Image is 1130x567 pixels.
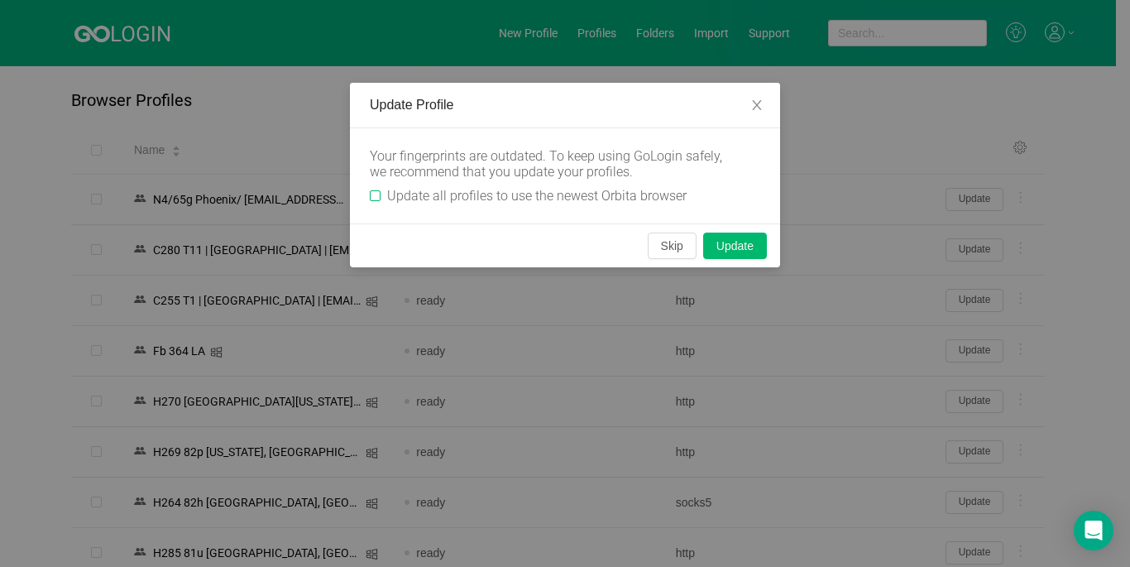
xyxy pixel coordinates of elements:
button: Skip [648,233,697,259]
div: Open Intercom Messenger [1074,511,1113,550]
div: Update Profile [370,96,760,114]
div: Your fingerprints are outdated. To keep using GoLogin safely, we recommend that you update your p... [370,148,734,180]
button: Close [734,83,780,129]
i: icon: close [750,99,764,112]
button: Update [703,233,767,259]
span: Update all profiles to use the newest Orbita browser [381,188,693,204]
